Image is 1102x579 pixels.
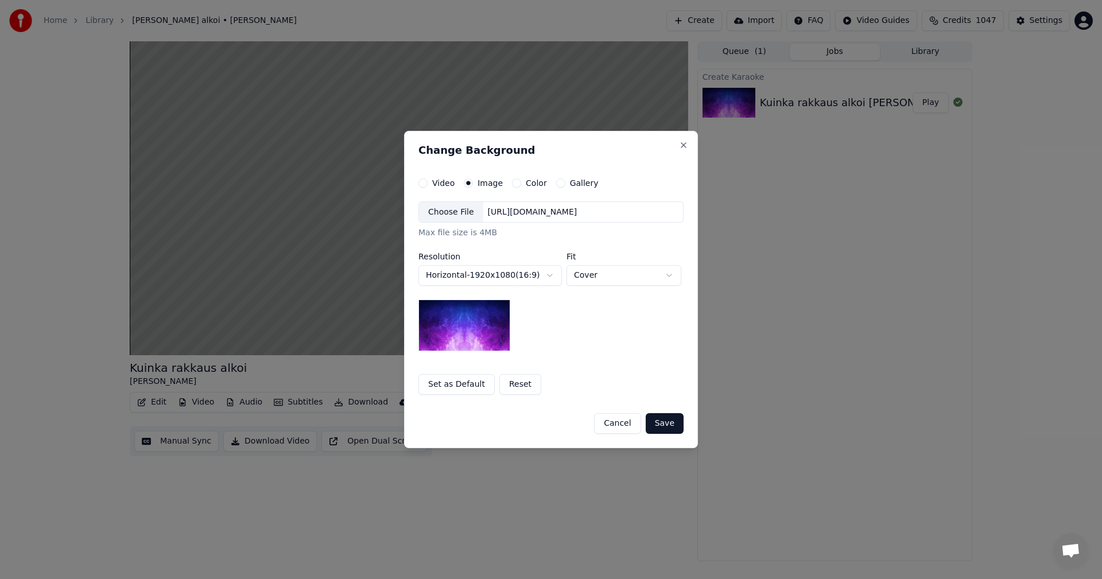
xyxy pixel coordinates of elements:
label: Video [432,179,455,187]
label: Gallery [570,179,599,187]
h2: Change Background [418,145,684,156]
div: Choose File [419,202,483,223]
label: Resolution [418,252,562,261]
button: Save [646,413,684,434]
label: Color [526,179,547,187]
button: Set as Default [418,374,495,395]
label: Image [478,179,503,187]
button: Cancel [594,413,641,434]
button: Reset [499,374,541,395]
label: Fit [566,252,681,261]
div: Max file size is 4MB [418,228,684,239]
div: [URL][DOMAIN_NAME] [483,207,582,218]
